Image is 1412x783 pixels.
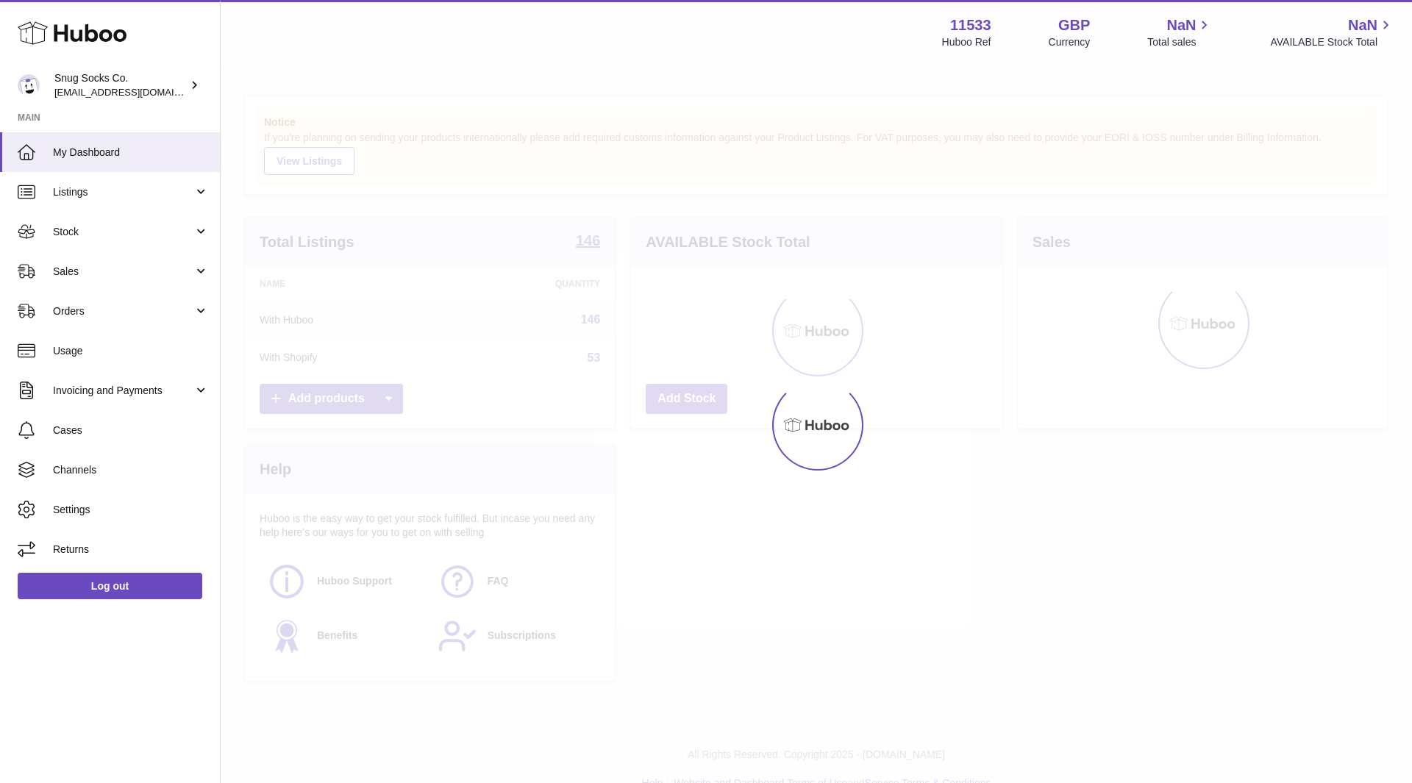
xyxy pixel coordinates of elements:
[1348,15,1377,35] span: NaN
[1049,35,1091,49] div: Currency
[54,71,187,99] div: Snug Socks Co.
[1166,15,1196,35] span: NaN
[53,463,209,477] span: Channels
[1147,35,1213,49] span: Total sales
[1058,15,1090,35] strong: GBP
[54,86,216,98] span: [EMAIL_ADDRESS][DOMAIN_NAME]
[1147,15,1213,49] a: NaN Total sales
[53,543,209,557] span: Returns
[950,15,991,35] strong: 11533
[53,423,209,437] span: Cases
[18,74,40,96] img: info@snugsocks.co.uk
[53,344,209,358] span: Usage
[53,265,193,279] span: Sales
[53,503,209,517] span: Settings
[53,185,193,199] span: Listings
[1270,15,1394,49] a: NaN AVAILABLE Stock Total
[18,573,202,599] a: Log out
[1270,35,1394,49] span: AVAILABLE Stock Total
[53,146,209,160] span: My Dashboard
[53,225,193,239] span: Stock
[53,384,193,398] span: Invoicing and Payments
[942,35,991,49] div: Huboo Ref
[53,304,193,318] span: Orders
